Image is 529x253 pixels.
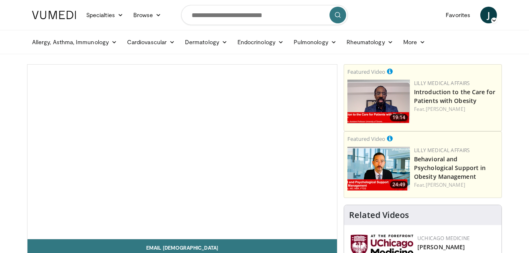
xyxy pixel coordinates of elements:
span: 24:49 [390,181,408,188]
a: Browse [128,7,167,23]
a: UChicago Medicine [417,235,470,242]
small: Featured Video [347,68,385,75]
img: ba3304f6-7838-4e41-9c0f-2e31ebde6754.png.150x105_q85_crop-smart_upscale.png [347,147,410,190]
div: Feat. [414,105,498,113]
a: Favorites [441,7,475,23]
a: Pulmonology [289,34,342,50]
a: Dermatology [180,34,232,50]
a: Allergy, Asthma, Immunology [27,34,122,50]
a: J [480,7,497,23]
a: Lilly Medical Affairs [414,80,470,87]
a: 19:14 [347,80,410,123]
img: acc2e291-ced4-4dd5-b17b-d06994da28f3.png.150x105_q85_crop-smart_upscale.png [347,80,410,123]
a: Endocrinology [232,34,289,50]
a: More [398,34,430,50]
a: Cardiovascular [122,34,180,50]
a: Introduction to the Care for Patients with Obesity [414,88,495,105]
a: Lilly Medical Affairs [414,147,470,154]
a: Specialties [81,7,128,23]
a: [PERSON_NAME] [426,181,465,188]
a: Rheumatology [342,34,398,50]
span: 19:14 [390,114,408,121]
a: [PERSON_NAME] [426,105,465,113]
video-js: Video Player [27,65,337,239]
input: Search topics, interventions [181,5,348,25]
img: VuMedi Logo [32,11,76,19]
a: 24:49 [347,147,410,190]
h4: Related Videos [349,210,409,220]
div: Feat. [414,181,498,189]
small: Featured Video [347,135,385,143]
a: Behavioral and Psychological Support in Obesity Management [414,155,486,180]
